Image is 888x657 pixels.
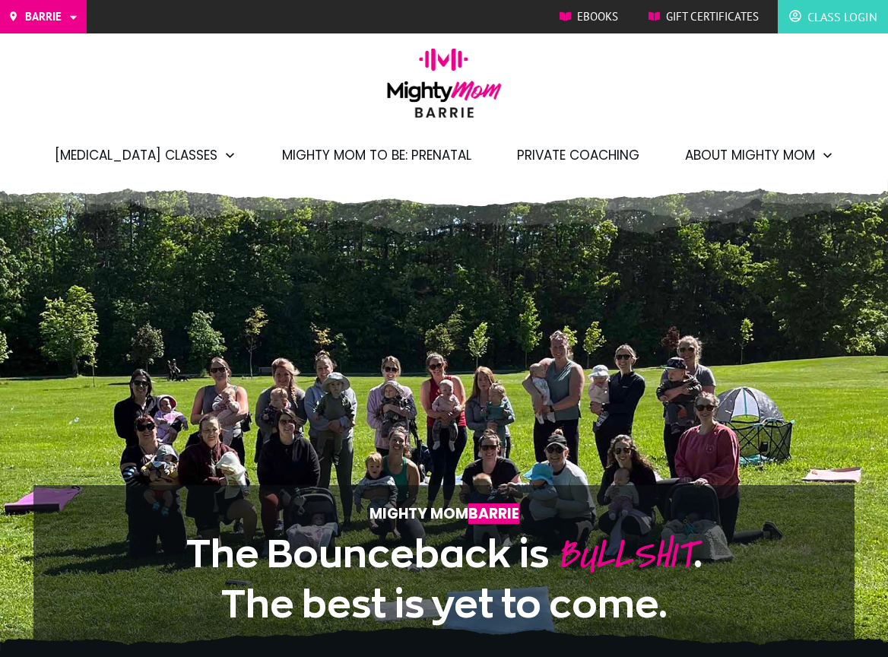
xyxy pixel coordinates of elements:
a: Private Coaching [517,142,639,168]
span: Class Login [807,5,877,29]
span: BULLSHIT [557,526,693,583]
span: The Bounceback is [186,533,549,574]
span: Barrie [25,5,62,28]
span: Barrie [468,503,519,524]
a: About Mighty Mom [685,142,834,168]
span: Ebooks [577,5,618,28]
img: mightymom-logo-barrie [379,48,509,129]
span: [MEDICAL_DATA] Classes [55,142,217,168]
span: About Mighty Mom [685,142,815,168]
span: The best is yet to come. [221,583,668,624]
h1: . [80,528,808,629]
a: Class Login [789,5,877,29]
p: Mighty Mom [80,501,808,526]
a: Mighty Mom to Be: Prenatal [282,142,471,168]
a: Gift Certificates [649,5,759,28]
a: [MEDICAL_DATA] Classes [55,142,236,168]
a: Ebooks [560,5,618,28]
span: Gift Certificates [666,5,759,28]
a: Barrie [8,5,79,28]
